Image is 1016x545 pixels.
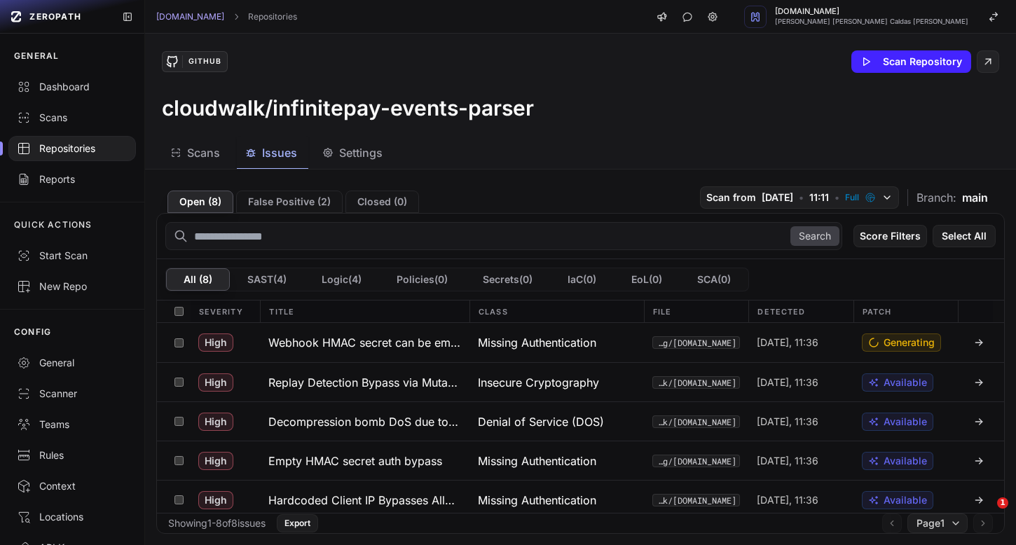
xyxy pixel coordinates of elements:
[762,191,793,205] span: [DATE]
[268,413,461,430] h3: Decompression bomb DoS due to RequestBodyLimit before DecompressionLayer
[757,493,818,507] span: [DATE], 11:36
[845,192,859,203] span: Full
[198,333,233,352] span: High
[757,375,818,389] span: [DATE], 11:36
[157,401,1004,441] div: High Decompression bomb DoS due to RequestBodyLimit before DecompressionLayer Denial of Service (...
[339,144,383,161] span: Settings
[968,497,1002,531] iframe: Intercom live chat
[29,11,81,22] span: ZEROPATH
[962,189,988,206] span: main
[478,492,596,509] span: Missing Authentication
[997,497,1008,509] span: 1
[187,144,220,161] span: Scans
[17,280,128,294] div: New Repo
[162,95,534,120] h3: cloudwalk/infinitepay-events-parser
[157,441,1004,480] div: High Empty HMAC secret auth bypass Missing Authentication src/config/[DOMAIN_NAME] [DATE], 11:36 ...
[14,326,51,338] p: CONFIG
[168,516,266,530] div: Showing 1 - 8 of 8 issues
[14,50,59,62] p: GENERAL
[851,50,971,73] button: Scan Repository
[853,301,958,322] div: Patch
[260,323,469,362] button: Webhook HMAC secret can be empty (auth bypass on misconfiguration)
[652,494,740,506] button: src/webhook/[DOMAIN_NAME]
[809,191,829,205] span: 11:11
[230,268,304,291] button: SAST(4)
[260,301,469,322] div: Title
[379,268,465,291] button: Policies(0)
[198,413,233,431] span: High
[884,454,927,468] span: Available
[17,479,128,493] div: Context
[17,356,128,370] div: General
[680,268,748,291] button: SCA(0)
[260,441,469,480] button: Empty HMAC secret auth bypass
[652,415,740,428] button: src/webhook/[DOMAIN_NAME]
[268,374,461,391] h3: Replay Detection Bypass via Mutable ID
[884,415,927,429] span: Available
[182,55,227,68] div: GitHub
[236,191,343,213] button: False Positive (2)
[260,402,469,441] button: Decompression bomb DoS due to RequestBodyLimit before DecompressionLayer
[248,11,297,22] a: Repositories
[614,268,680,291] button: EoL(0)
[644,301,748,322] div: File
[790,226,839,246] button: Search
[167,191,233,213] button: Open (8)
[268,334,461,351] h3: Webhook HMAC secret can be empty (auth bypass on misconfiguration)
[198,491,233,509] span: High
[17,80,128,94] div: Dashboard
[156,11,297,22] nav: breadcrumb
[478,413,604,430] span: Denial of Service (DOS)
[917,516,945,530] span: Page 1
[853,225,927,247] button: Score Filters
[17,142,128,156] div: Repositories
[884,375,927,389] span: Available
[775,18,968,25] span: [PERSON_NAME] [PERSON_NAME] Caldas [PERSON_NAME]
[652,455,740,467] button: src/config/[DOMAIN_NAME]
[260,481,469,519] button: Hardcoded Client IP Bypasses Allowlist
[465,268,550,291] button: Secrets(0)
[17,387,128,401] div: Scanner
[191,301,261,322] div: Severity
[933,225,996,247] button: Select All
[700,186,899,209] button: Scan from [DATE] • 11:11 • Full
[799,191,804,205] span: •
[277,514,318,532] button: Export
[757,336,818,350] span: [DATE], 11:36
[268,492,461,509] h3: Hardcoded Client IP Bypasses Allowlist
[231,12,241,22] svg: chevron right,
[6,6,111,28] a: ZEROPATH
[17,249,128,263] div: Start Scan
[157,323,1004,362] div: High Webhook HMAC secret can be empty (auth bypass on misconfiguration) Missing Authentication sr...
[652,336,740,349] button: src/config/[DOMAIN_NAME]
[156,11,224,22] a: [DOMAIN_NAME]
[14,219,92,230] p: QUICK ACTIONS
[198,373,233,392] span: High
[757,454,818,468] span: [DATE], 11:36
[17,418,128,432] div: Teams
[198,452,233,470] span: High
[268,453,442,469] h3: Empty HMAC secret auth bypass
[478,453,596,469] span: Missing Authentication
[345,191,419,213] button: Closed (0)
[17,172,128,186] div: Reports
[835,191,839,205] span: •
[469,301,644,322] div: Class
[478,374,599,391] span: Insecure Cryptography
[917,189,956,206] span: Branch:
[884,493,927,507] span: Available
[706,191,756,205] span: Scan from
[262,144,297,161] span: Issues
[907,513,968,533] button: Page1
[17,448,128,462] div: Rules
[157,362,1004,401] div: High Replay Detection Bypass via Mutable ID Insecure Cryptography src/webhook/[DOMAIN_NAME] [DATE...
[757,415,818,429] span: [DATE], 11:36
[166,268,230,291] button: All (8)
[775,8,968,15] span: [DOMAIN_NAME]
[17,111,128,125] div: Scans
[884,336,935,350] span: Generating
